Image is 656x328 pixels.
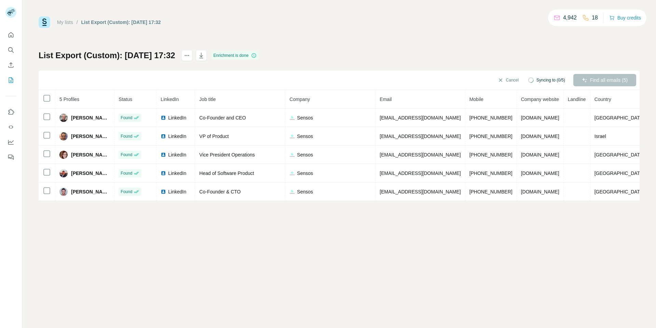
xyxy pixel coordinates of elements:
[121,152,132,158] span: Found
[380,152,461,157] span: [EMAIL_ADDRESS][DOMAIN_NAME]
[5,29,16,41] button: Quick start
[199,171,254,176] span: Head of Software Product
[59,188,68,196] img: Avatar
[5,44,16,56] button: Search
[297,151,313,158] span: Sensos
[168,170,186,177] span: LinkedIn
[380,115,461,121] span: [EMAIL_ADDRESS][DOMAIN_NAME]
[211,51,259,60] div: Enrichment is done
[181,50,192,61] button: actions
[71,188,110,195] span: [PERSON_NAME]
[380,134,461,139] span: [EMAIL_ADDRESS][DOMAIN_NAME]
[289,189,295,194] img: company-logo
[168,188,186,195] span: LinkedIn
[297,170,313,177] span: Sensos
[289,152,295,157] img: company-logo
[521,97,559,102] span: Company website
[5,136,16,148] button: Dashboard
[493,74,523,86] button: Cancel
[57,20,73,25] a: My lists
[297,114,313,121] span: Sensos
[289,171,295,176] img: company-logo
[5,106,16,118] button: Use Surfe on LinkedIn
[469,152,512,157] span: [PHONE_NUMBER]
[594,115,644,121] span: [GEOGRAPHIC_DATA]
[594,171,644,176] span: [GEOGRAPHIC_DATA]
[469,134,512,139] span: [PHONE_NUMBER]
[121,170,132,176] span: Found
[161,97,179,102] span: LinkedIn
[199,115,246,121] span: Co-Founder and CEO
[521,152,559,157] span: [DOMAIN_NAME]
[39,50,175,61] h1: List Export (Custom): [DATE] 17:32
[568,97,586,102] span: Landline
[161,115,166,121] img: LinkedIn logo
[469,115,512,121] span: [PHONE_NUMBER]
[71,151,110,158] span: [PERSON_NAME] 🎗️
[168,114,186,121] span: LinkedIn
[59,169,68,177] img: Avatar
[380,171,461,176] span: [EMAIL_ADDRESS][DOMAIN_NAME]
[5,74,16,86] button: My lists
[161,152,166,157] img: LinkedIn logo
[289,115,295,121] img: company-logo
[380,189,461,194] span: [EMAIL_ADDRESS][DOMAIN_NAME]
[119,97,132,102] span: Status
[521,134,559,139] span: [DOMAIN_NAME]
[199,97,216,102] span: Job title
[609,13,641,23] button: Buy credits
[297,188,313,195] span: Sensos
[297,133,313,140] span: Sensos
[161,189,166,194] img: LinkedIn logo
[81,19,161,26] div: List Export (Custom): [DATE] 17:32
[536,77,565,83] span: Syncing to (0/5)
[71,170,110,177] span: [PERSON_NAME]
[521,115,559,121] span: [DOMAIN_NAME]
[594,134,606,139] span: Israel
[168,151,186,158] span: LinkedIn
[594,152,644,157] span: [GEOGRAPHIC_DATA]
[199,152,255,157] span: Vice President Operations
[59,114,68,122] img: Avatar
[121,189,132,195] span: Found
[39,16,50,28] img: Surfe Logo
[59,151,68,159] img: Avatar
[77,19,78,26] li: /
[5,151,16,163] button: Feedback
[199,134,229,139] span: VP of Product
[121,115,132,121] span: Found
[199,189,241,194] span: Co-Founder & CTO
[5,121,16,133] button: Use Surfe API
[592,14,598,22] p: 18
[594,97,611,102] span: Country
[380,97,392,102] span: Email
[71,133,110,140] span: [PERSON_NAME]
[594,189,644,194] span: [GEOGRAPHIC_DATA]
[469,189,512,194] span: [PHONE_NUMBER]
[521,189,559,194] span: [DOMAIN_NAME]
[168,133,186,140] span: LinkedIn
[521,171,559,176] span: [DOMAIN_NAME]
[161,134,166,139] img: LinkedIn logo
[563,14,577,22] p: 4,942
[161,171,166,176] img: LinkedIn logo
[71,114,110,121] span: [PERSON_NAME]
[59,132,68,140] img: Avatar
[469,171,512,176] span: [PHONE_NUMBER]
[469,97,483,102] span: Mobile
[289,97,310,102] span: Company
[121,133,132,139] span: Found
[289,134,295,139] img: company-logo
[5,59,16,71] button: Enrich CSV
[59,97,79,102] span: 5 Profiles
